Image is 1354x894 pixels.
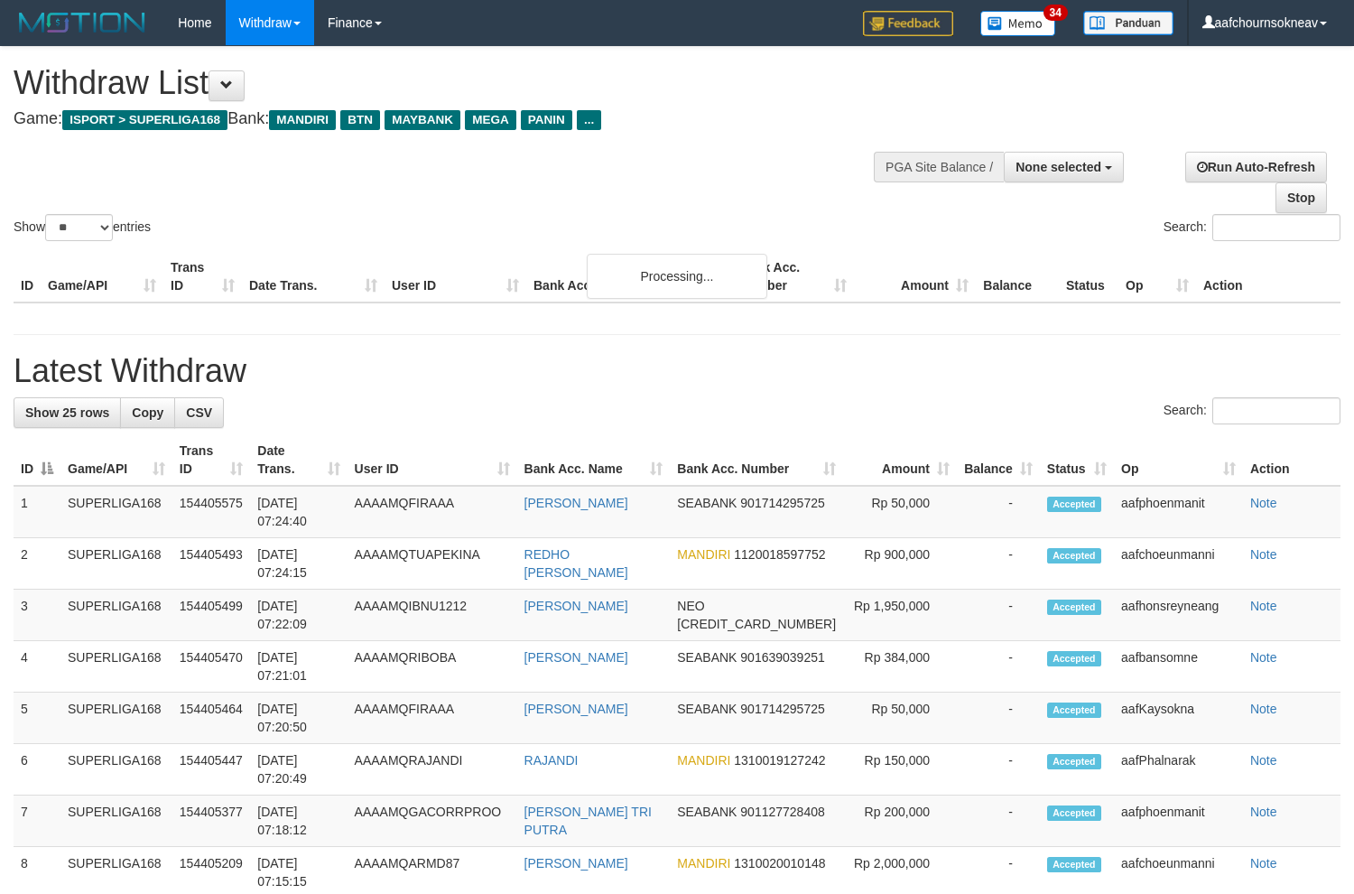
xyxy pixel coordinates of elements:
[172,486,250,538] td: 154405575
[14,251,41,303] th: ID
[14,434,60,486] th: ID: activate to sort column descending
[577,110,601,130] span: ...
[517,434,671,486] th: Bank Acc. Name: activate to sort column ascending
[250,796,347,847] td: [DATE] 07:18:12
[14,486,60,538] td: 1
[385,110,460,130] span: MAYBANK
[1243,434,1340,486] th: Action
[677,650,737,665] span: SEABANK
[1083,11,1173,35] img: panduan.png
[1114,538,1243,590] td: aafchoeunmanni
[250,693,347,744] td: [DATE] 07:20:50
[1250,650,1277,665] a: Note
[60,796,172,847] td: SUPERLIGA168
[740,496,824,510] span: Copy 901714295725 to clipboard
[957,693,1040,744] td: -
[1047,754,1101,769] span: Accepted
[1114,486,1243,538] td: aafphoenmanit
[1275,182,1327,213] a: Stop
[526,251,732,303] th: Bank Acc. Name
[1114,796,1243,847] td: aafphoenmanit
[172,590,250,641] td: 154405499
[524,856,628,871] a: [PERSON_NAME]
[1212,397,1340,424] input: Search:
[670,434,843,486] th: Bank Acc. Number: activate to sort column ascending
[172,693,250,744] td: 154405464
[348,538,517,590] td: AAAAMQTUAPEKINA
[524,650,628,665] a: [PERSON_NAME]
[348,796,517,847] td: AAAAMQGACORRPROO
[677,617,836,631] span: Copy 5859458264366726 to clipboard
[250,641,347,693] td: [DATE] 07:21:01
[980,11,1056,36] img: Button%20Memo.svg
[854,251,976,303] th: Amount
[524,805,652,837] a: [PERSON_NAME] TRI PUTRA
[677,753,730,768] span: MANDIRI
[957,538,1040,590] td: -
[14,397,121,428] a: Show 25 rows
[1043,5,1068,21] span: 34
[732,251,854,303] th: Bank Acc. Number
[1250,805,1277,819] a: Note
[1047,497,1101,512] span: Accepted
[14,693,60,744] td: 5
[1250,599,1277,613] a: Note
[957,486,1040,538] td: -
[1114,693,1243,744] td: aafKaysokna
[843,641,957,693] td: Rp 384,000
[677,702,737,716] span: SEABANK
[348,486,517,538] td: AAAAMQFIRAAA
[1114,590,1243,641] td: aafhonsreyneang
[874,152,1004,182] div: PGA Site Balance /
[348,744,517,796] td: AAAAMQRAJANDI
[465,110,516,130] span: MEGA
[14,214,151,241] label: Show entries
[174,397,224,428] a: CSV
[172,796,250,847] td: 154405377
[1047,806,1101,821] span: Accepted
[14,110,885,128] h4: Game: Bank:
[14,744,60,796] td: 6
[677,496,737,510] span: SEABANK
[521,110,572,130] span: PANIN
[734,856,825,871] span: Copy 1310020010148 to clipboard
[172,641,250,693] td: 154405470
[132,405,163,420] span: Copy
[677,599,704,613] span: NEO
[172,434,250,486] th: Trans ID: activate to sort column ascending
[524,702,628,716] a: [PERSON_NAME]
[25,405,109,420] span: Show 25 rows
[172,538,250,590] td: 154405493
[45,214,113,241] select: Showentries
[1164,397,1340,424] label: Search:
[957,590,1040,641] td: -
[242,251,385,303] th: Date Trans.
[120,397,175,428] a: Copy
[1164,214,1340,241] label: Search:
[1118,251,1196,303] th: Op
[60,693,172,744] td: SUPERLIGA168
[1047,548,1101,563] span: Accepted
[1047,600,1101,615] span: Accepted
[60,744,172,796] td: SUPERLIGA168
[14,796,60,847] td: 7
[976,251,1059,303] th: Balance
[734,547,825,562] span: Copy 1120018597752 to clipboard
[843,486,957,538] td: Rp 50,000
[524,599,628,613] a: [PERSON_NAME]
[843,434,957,486] th: Amount: activate to sort column ascending
[1047,857,1101,872] span: Accepted
[740,702,824,716] span: Copy 901714295725 to clipboard
[1047,651,1101,666] span: Accepted
[957,796,1040,847] td: -
[60,486,172,538] td: SUPERLIGA168
[60,590,172,641] td: SUPERLIGA168
[250,434,347,486] th: Date Trans.: activate to sort column ascending
[524,753,579,768] a: RAJANDI
[524,496,628,510] a: [PERSON_NAME]
[1114,744,1243,796] td: aafPhalnarak
[734,753,825,768] span: Copy 1310019127242 to clipboard
[1250,496,1277,510] a: Note
[14,641,60,693] td: 4
[14,353,1340,389] h1: Latest Withdraw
